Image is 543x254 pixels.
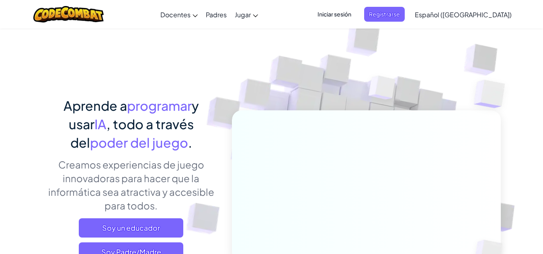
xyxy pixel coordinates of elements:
a: Jugar [231,4,262,25]
font: Aprende a [64,98,127,114]
font: programar [127,98,192,114]
font: , todo a través del [70,116,194,150]
font: Jugar [235,10,251,19]
font: Padres [206,10,227,19]
font: Docentes [160,10,191,19]
font: Español ([GEOGRAPHIC_DATA]) [415,10,512,19]
font: poder del juego [90,134,188,150]
img: Cubos superpuestos [353,60,411,120]
font: Creamos experiencias de juego innovadoras para hacer que la informática sea atractiva y accesible... [48,158,214,211]
font: . [188,134,192,150]
font: Registrarse [369,10,400,18]
a: Docentes [156,4,202,25]
font: IA [94,116,107,132]
button: Registrarse [364,7,405,22]
a: Español ([GEOGRAPHIC_DATA]) [411,4,516,25]
font: Soy un educador [102,223,160,232]
button: Iniciar sesión [313,7,356,22]
img: Logotipo de CodeCombat [33,6,104,22]
a: Padres [202,4,231,25]
img: Cubos superpuestos [458,60,527,128]
a: Soy un educador [79,218,183,238]
font: Iniciar sesión [318,10,351,18]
